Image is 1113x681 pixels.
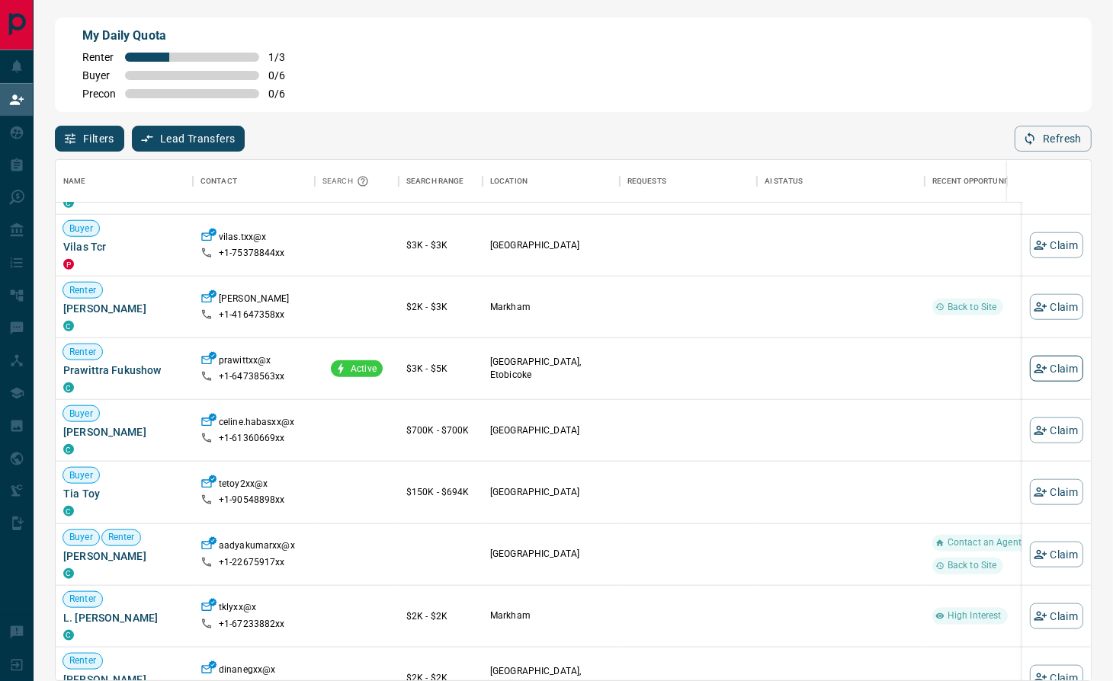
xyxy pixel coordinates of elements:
[490,486,612,499] p: [GEOGRAPHIC_DATA]
[63,506,74,516] div: condos.ca
[490,301,612,314] p: Markham
[55,126,124,152] button: Filters
[1015,126,1092,152] button: Refresh
[757,160,925,203] div: AI Status
[63,630,74,641] div: condos.ca
[63,197,74,208] div: condos.ca
[1030,232,1083,258] button: Claim
[490,239,612,252] p: [GEOGRAPHIC_DATA]
[63,531,99,544] span: Buyer
[490,548,612,561] p: [GEOGRAPHIC_DATA]
[406,424,475,437] p: $700K - $700K
[63,424,185,440] span: [PERSON_NAME]
[490,609,612,622] p: Markham
[268,51,302,63] span: 1 / 3
[63,486,185,501] span: Tia Toy
[63,444,74,455] div: condos.ca
[63,548,185,563] span: [PERSON_NAME]
[925,160,1077,203] div: Recent Opportunities (30d)
[941,536,1063,549] span: Contact an Agent Request
[63,610,185,625] span: L. [PERSON_NAME]
[102,531,141,544] span: Renter
[1030,603,1083,629] button: Claim
[63,469,99,482] span: Buyer
[63,239,185,254] span: Vilas Tcr
[219,416,294,432] p: celine.habasxx@x
[63,654,102,667] span: Renter
[219,555,285,568] p: +1- 22675917xx
[941,609,1008,622] span: High Interest
[490,356,612,382] p: [GEOGRAPHIC_DATA], Etobicoke
[63,346,102,359] span: Renter
[627,160,666,203] div: Requests
[483,160,620,203] div: Location
[219,293,290,309] p: [PERSON_NAME]
[219,663,275,679] p: dinanegxx@x
[193,160,315,203] div: Contact
[200,160,237,203] div: Contact
[406,485,475,499] p: $150K - $694K
[932,160,1044,203] div: Recent Opportunities (30d)
[219,247,285,260] p: +1- 75378844xx
[1030,541,1083,567] button: Claim
[63,382,74,393] div: condos.ca
[63,284,102,297] span: Renter
[1030,479,1083,505] button: Claim
[406,300,475,314] p: $2K - $3K
[63,593,102,606] span: Renter
[219,354,271,370] p: prawittxx@x
[63,408,99,420] span: Buyer
[63,160,86,203] div: Name
[941,559,1003,572] span: Back to Site
[56,160,193,203] div: Name
[765,160,803,203] div: AI Status
[63,259,74,270] div: property.ca
[219,618,285,631] p: +1- 67233882xx
[268,88,302,100] span: 0 / 6
[406,160,464,203] div: Search Range
[63,301,185,316] span: [PERSON_NAME]
[63,321,74,331] div: condos.ca
[82,27,302,45] p: My Daily Quota
[63,363,185,378] span: Prawittra Fukushow
[1030,356,1083,382] button: Claim
[406,609,475,623] p: $2K - $2K
[490,160,528,203] div: Location
[219,432,285,445] p: +1- 61360669xx
[219,601,256,617] p: tklyxx@x
[1030,417,1083,443] button: Claim
[1030,294,1083,320] button: Claim
[82,88,116,100] span: Precon
[219,478,268,494] p: tetoy2xx@x
[82,69,116,82] span: Buyer
[399,160,483,203] div: Search Range
[219,370,285,383] p: +1- 64738563xx
[219,309,285,321] p: +1- 41647358xx
[268,69,302,82] span: 0 / 6
[82,51,116,63] span: Renter
[322,160,373,203] div: Search
[406,362,475,376] p: $3K - $5K
[620,160,757,203] div: Requests
[219,494,285,507] p: +1- 90548898xx
[406,238,475,252] p: $3K - $3K
[219,539,295,555] p: aadyakumarxx@x
[219,231,266,247] p: vilas.txx@x
[490,424,612,437] p: [GEOGRAPHIC_DATA]
[63,567,74,578] div: condos.ca
[345,363,383,376] span: Active
[63,222,99,235] span: Buyer
[132,126,245,152] button: Lead Transfers
[941,301,1003,314] span: Back to Site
